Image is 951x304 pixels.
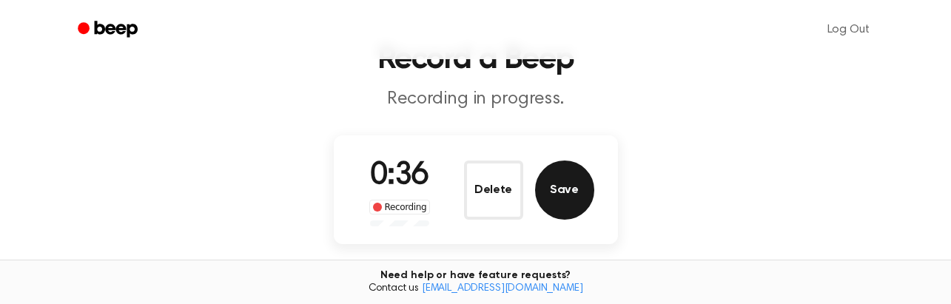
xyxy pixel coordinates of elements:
[67,16,151,44] a: Beep
[813,12,884,47] a: Log Out
[422,283,583,294] a: [EMAIL_ADDRESS][DOMAIN_NAME]
[97,44,855,75] h1: Record a Beep
[9,283,942,296] span: Contact us
[464,161,523,220] button: Delete Audio Record
[535,161,594,220] button: Save Audio Record
[370,161,429,192] span: 0:36
[369,200,431,215] div: Recording
[192,87,760,112] p: Recording in progress.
